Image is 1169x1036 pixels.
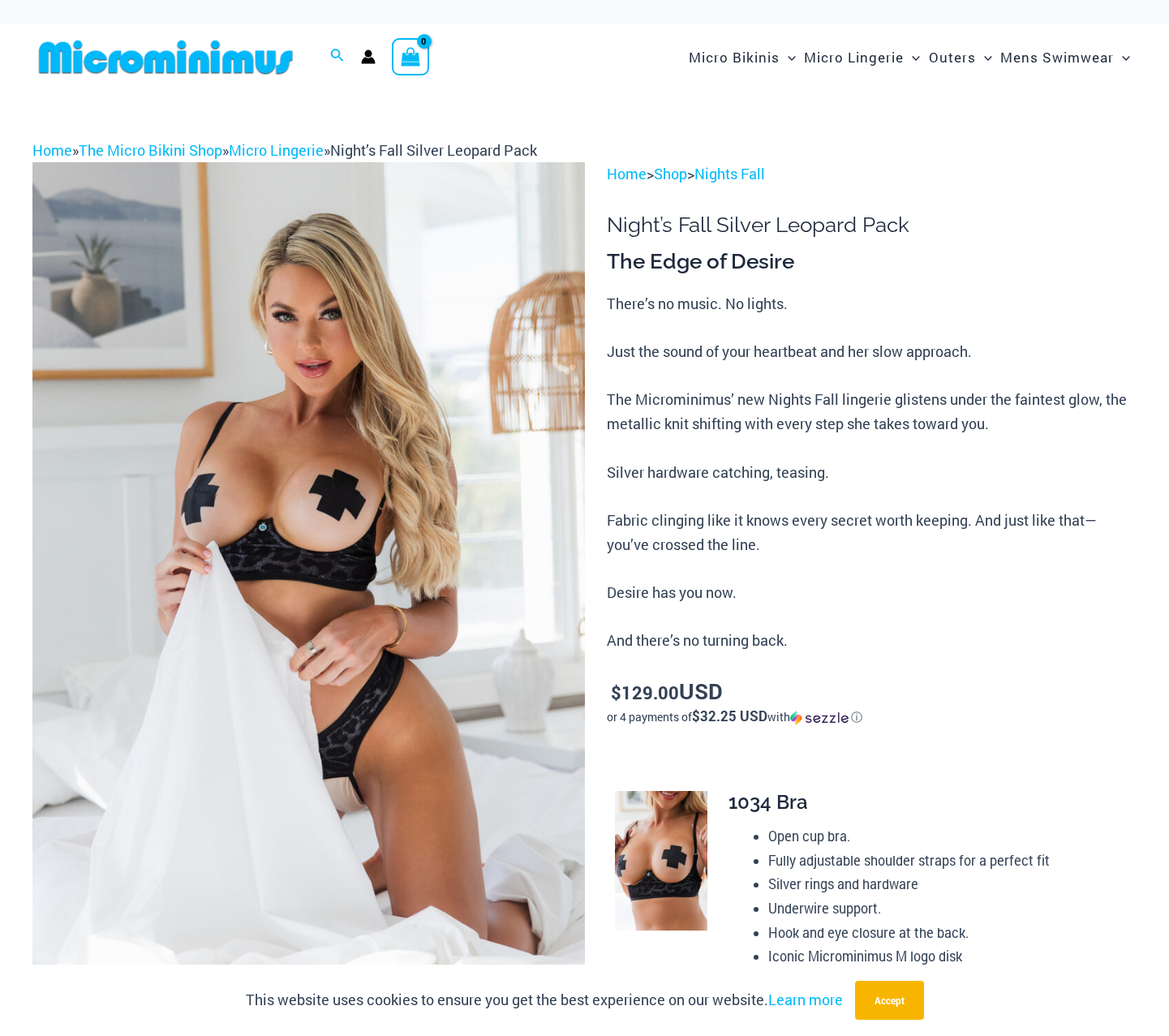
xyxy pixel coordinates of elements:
[768,824,1124,849] li: Open cup bra.
[607,709,1137,725] div: or 4 payments of$32.25 USDwithSezzle Click to learn more about Sezzle
[330,46,345,67] a: Search icon link
[361,49,376,64] a: Account icon link
[607,162,1137,187] p: > >
[392,38,429,75] a: View Shopping Cart, empty
[654,164,687,183] a: Shop
[1000,37,1114,78] span: Mens Swimwear
[996,32,1134,82] a: Mens SwimwearMenu ToggleMenu Toggle
[768,921,1124,945] li: Hook and eye closure at the back.
[607,679,1137,705] p: USD
[780,37,796,78] span: Menu Toggle
[607,164,647,183] a: Home
[768,944,1124,969] li: Iconic Microminimus M logo disk
[611,681,621,704] span: $
[607,248,1137,276] h3: The Edge of Desire
[728,790,808,814] span: 1034 Bra
[607,709,1137,725] div: or 4 payments of with
[607,213,1137,238] h1: Night’s Fall Silver Leopard Pack
[1114,37,1130,78] span: Menu Toggle
[925,32,996,82] a: OutersMenu ToggleMenu Toggle
[976,37,992,78] span: Menu Toggle
[611,681,679,704] bdi: 129.00
[790,711,849,725] img: Sezzle
[615,791,707,931] img: Nights Fall Silver Leopard 1036 Bra
[855,981,924,1020] button: Accept
[800,32,924,82] a: Micro LingerieMenu ToggleMenu Toggle
[685,32,800,82] a: Micro BikinisMenu ToggleMenu Toggle
[682,30,1137,84] nav: Site Navigation
[79,140,222,160] a: The Micro Bikini Shop
[229,140,324,160] a: Micro Lingerie
[768,849,1124,873] li: Fully adjustable shoulder straps for a perfect fit
[694,164,765,183] a: Nights Fall
[692,707,767,725] span: $32.25 USD
[804,37,904,78] span: Micro Lingerie
[32,140,72,160] a: Home
[768,896,1124,921] li: Underwire support.
[32,162,585,991] img: Nights Fall Silver Leopard 1036 Bra 6046 Thong
[768,990,843,1009] a: Learn more
[330,140,537,160] span: Night’s Fall Silver Leopard Pack
[689,37,780,78] span: Micro Bikinis
[904,37,920,78] span: Menu Toggle
[246,988,843,1012] p: This website uses cookies to ensure you get the best experience on our website.
[607,292,1137,654] p: There’s no music. No lights. Just the sound of your heartbeat and her slow approach. The Micromin...
[32,39,299,75] img: MM SHOP LOGO FLAT
[768,872,1124,896] li: Silver rings and hardware
[929,37,976,78] span: Outers
[32,140,537,160] span: » » »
